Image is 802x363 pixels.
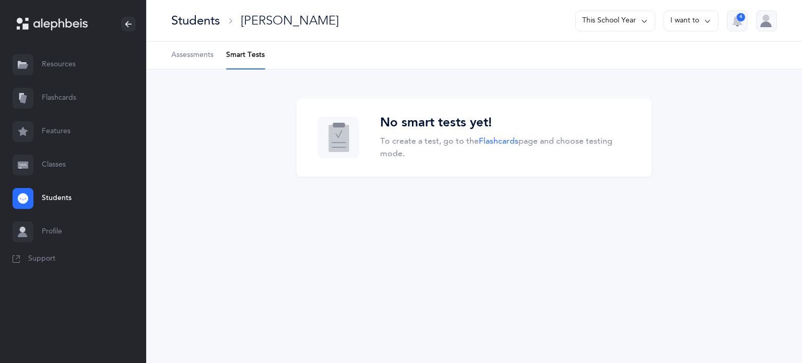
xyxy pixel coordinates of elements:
div: Students [171,12,220,29]
div: [PERSON_NAME] [241,12,339,29]
h3: No smart tests yet! [380,115,631,131]
button: This School Year [575,10,655,31]
button: I want to [664,10,718,31]
div: 4 [737,13,745,21]
span: Assessments [171,50,214,61]
a: Flashcards [479,136,518,146]
span: Support [28,254,55,264]
a: Assessments [171,42,214,69]
button: 4 [727,10,748,31]
iframe: Drift Widget Chat Controller [750,311,789,350]
p: To create a test, go to the page and choose testing mode. [380,135,631,160]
